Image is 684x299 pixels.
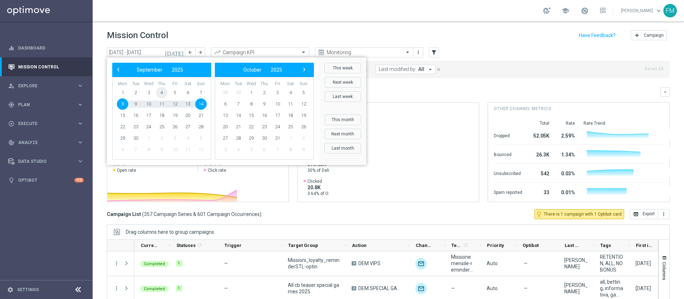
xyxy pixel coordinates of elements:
span: 25 [156,121,167,133]
i: [DATE] [165,49,184,56]
i: track_changes [8,139,15,146]
span: Last Modified By [565,243,582,248]
button: 2025 [167,65,188,74]
button: ‹ [114,65,123,74]
a: [PERSON_NAME]keyboard_arrow_down [620,5,663,16]
span: Completed [144,262,165,266]
span: Last modified by: [379,66,416,72]
div: 52.05K [531,129,549,141]
button: person_search Explore keyboard_arrow_right [8,83,84,89]
i: filter_alt [431,49,437,56]
div: Total [531,120,549,126]
a: Dashboard [18,38,84,57]
span: 2025 [172,67,183,73]
span: Drag columns here to group campaigns [126,229,214,235]
button: Next week [325,77,361,88]
i: arrow_back [188,50,193,55]
span: 16 [130,110,141,121]
span: 11 [285,98,296,110]
div: 33 [531,186,549,197]
span: 2 [130,87,141,98]
button: more_vert [415,48,422,57]
span: Action [352,243,367,248]
span: 4 [233,144,244,155]
th: weekday [129,81,142,87]
button: Mission Control [8,64,84,70]
button: more_vert [113,285,120,292]
span: 7 [233,98,244,110]
span: 23 [259,121,270,133]
div: Explore [8,83,77,89]
span: DEM VIPS [358,260,380,267]
div: Press SPACE to select this row. [107,251,134,276]
div: +10 [74,178,84,182]
i: arrow_forward [198,50,203,55]
i: arrow_drop_down [427,66,434,73]
img: Optimail [415,258,427,269]
span: 6 [182,87,193,98]
div: Valentina Pilato [564,257,588,270]
button: lightbulb Optibot +10 [8,177,84,183]
span: Plan [18,103,77,107]
span: 25 [285,121,296,133]
colored-tag: Completed [140,260,169,267]
span: 29 [117,133,128,144]
span: 2 [156,133,167,144]
button: filter_alt [429,47,439,57]
span: Calculate column [462,241,468,249]
a: Optibot [18,171,74,190]
button: open_in_browser Export [630,209,658,219]
div: 2.59% [558,129,575,141]
button: close [435,66,442,73]
span: — [224,261,228,266]
button: This week [325,63,361,73]
button: Last modified by: All arrow_drop_down [375,65,435,74]
i: keyboard_arrow_right [77,101,84,108]
i: play_circle_outline [8,120,15,127]
span: › [300,65,309,74]
button: arrow_forward [195,47,205,57]
span: 6 [259,144,270,155]
div: 1.34% [558,148,575,160]
button: equalizer Dashboard [8,45,84,51]
div: Mission Control [8,57,84,76]
span: keyboard_arrow_down [655,7,663,15]
span: 17 [272,110,283,121]
button: play_circle_outline Execute keyboard_arrow_right [8,121,84,127]
span: Tags [600,243,611,248]
button: add Campaign [631,30,667,40]
div: Analyze [8,139,77,146]
span: 3 [143,87,154,98]
div: 1 [176,260,182,267]
span: Completed [144,287,165,291]
span: 31 [272,133,283,144]
button: Data Studio keyboard_arrow_right [8,159,84,164]
input: Select date range [107,47,185,57]
i: trending_up [214,49,221,56]
div: 0.03% [558,167,575,179]
div: 08 Sep 2025, Monday [636,260,651,267]
i: keyboard_arrow_right [77,158,84,165]
span: A [352,261,356,266]
span: Click rate [208,167,226,173]
th: weekday [116,81,129,87]
div: Spam reported [494,186,522,197]
span: 6 [117,144,128,155]
span: 24 [272,121,283,133]
span: 357 Campaign Series & 601 Campaign Occurrences [144,211,260,217]
ng-select: Campaign KPI [211,47,309,57]
span: All [418,66,424,72]
div: Email [415,283,427,294]
i: add [634,32,640,38]
div: Dashboard [8,38,84,57]
i: close [436,67,441,72]
span: 20 [182,110,193,121]
th: weekday [181,81,195,87]
span: 12 [195,144,207,155]
span: 7 [195,87,207,98]
div: Plan [8,102,77,108]
span: First in Range [636,243,653,248]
